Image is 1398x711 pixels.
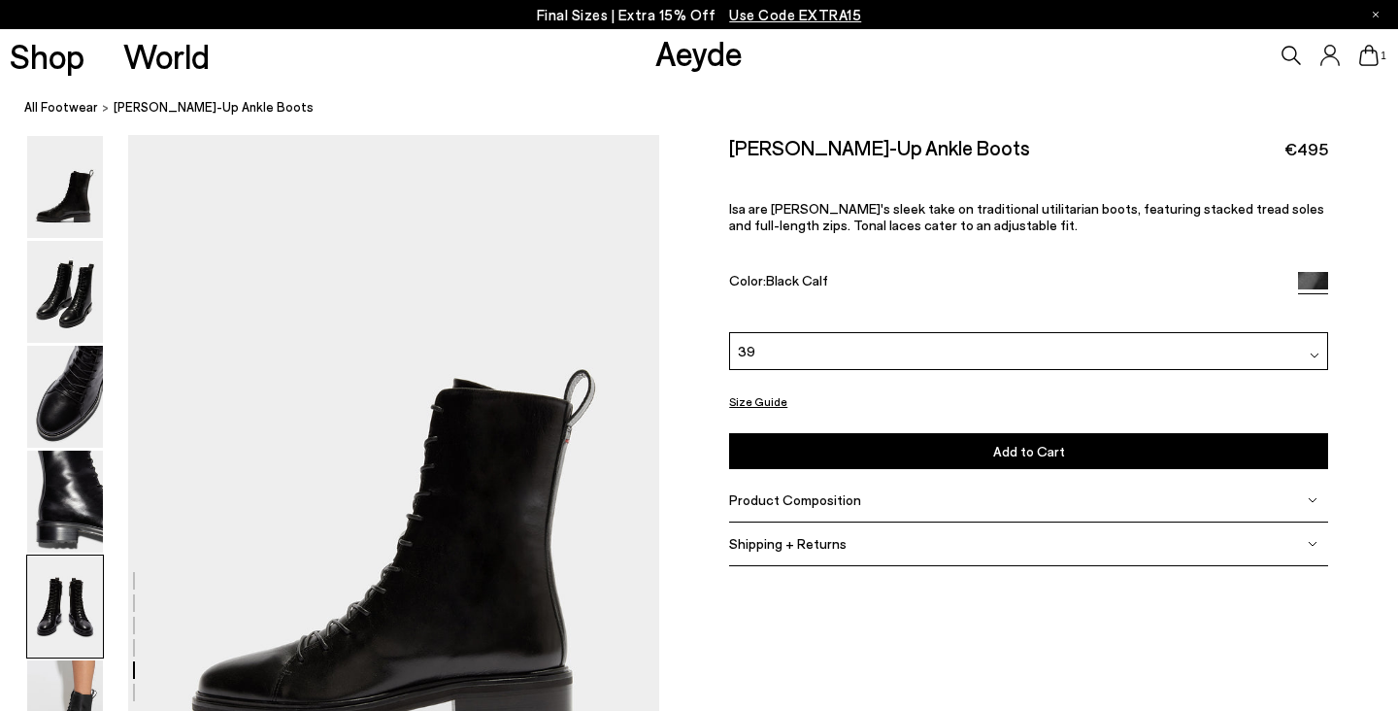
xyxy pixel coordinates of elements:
[1359,45,1379,66] a: 1
[729,389,787,414] button: Size Guide
[729,200,1324,233] span: Isa are [PERSON_NAME]'s sleek take on traditional utilitarian boots, featuring stacked tread sole...
[123,39,210,73] a: World
[729,433,1328,469] button: Add to Cart
[1379,51,1388,61] span: 1
[27,451,103,553] img: Isa Lace-Up Ankle Boots - Image 4
[766,272,828,288] span: Black Calf
[24,97,98,118] a: All Footwear
[27,556,103,658] img: Isa Lace-Up Ankle Boots - Image 5
[24,82,1398,135] nav: breadcrumb
[1284,137,1328,161] span: €495
[1308,495,1317,505] img: svg%3E
[27,346,103,448] img: Isa Lace-Up Ankle Boots - Image 3
[729,135,1030,159] h2: [PERSON_NAME]-Up Ankle Boots
[729,6,861,23] span: Navigate to /collections/ss25-final-sizes
[10,39,84,73] a: Shop
[27,136,103,238] img: Isa Lace-Up Ankle Boots - Image 1
[655,32,743,73] a: Aeyde
[738,341,755,361] span: 39
[27,241,103,343] img: Isa Lace-Up Ankle Boots - Image 2
[729,272,1279,294] div: Color:
[993,443,1065,459] span: Add to Cart
[1308,539,1317,549] img: svg%3E
[729,535,847,552] span: Shipping + Returns
[537,3,862,27] p: Final Sizes | Extra 15% Off
[1310,351,1319,360] img: svg%3E
[114,97,314,118] span: [PERSON_NAME]-Up Ankle Boots
[729,491,861,508] span: Product Composition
